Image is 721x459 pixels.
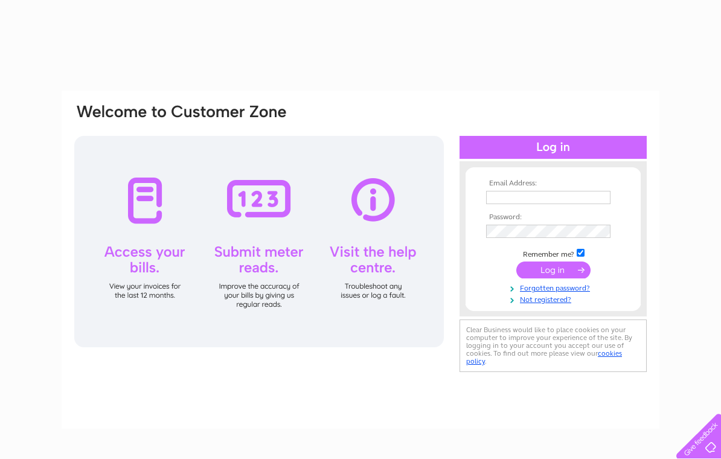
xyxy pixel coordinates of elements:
a: Forgotten password? [486,281,623,293]
div: Clear Business would like to place cookies on your computer to improve your experience of the sit... [460,319,647,372]
a: cookies policy [466,349,622,365]
a: Not registered? [486,293,623,304]
th: Email Address: [483,179,623,188]
th: Password: [483,213,623,222]
input: Submit [516,262,591,278]
td: Remember me? [483,247,623,259]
